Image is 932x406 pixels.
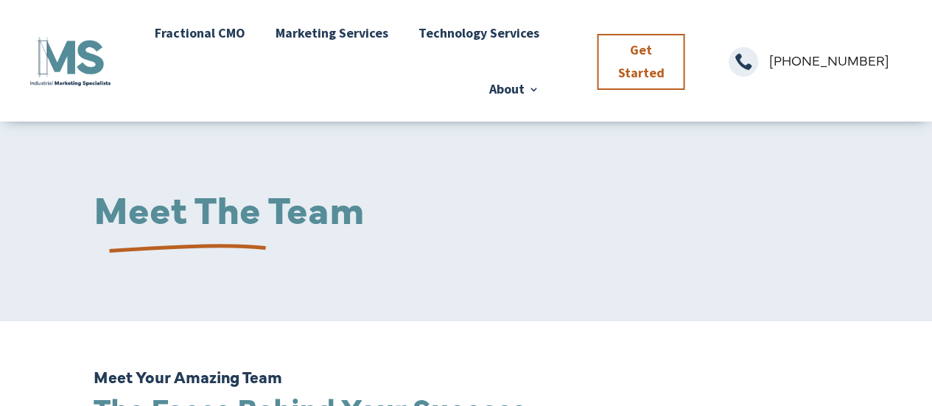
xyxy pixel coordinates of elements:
[418,5,539,61] a: Technology Services
[276,5,388,61] a: Marketing Services
[155,5,245,61] a: Fractional CMO
[729,47,758,77] span: 
[598,34,685,90] a: Get Started
[94,368,839,392] h6: Meet Your Amazing Team
[769,47,904,74] p: [PHONE_NUMBER]
[94,188,839,234] h1: Meet The Team
[94,231,272,268] img: underline
[489,61,539,117] a: About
